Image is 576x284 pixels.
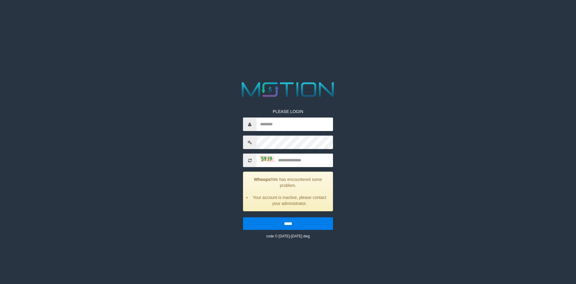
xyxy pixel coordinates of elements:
[259,156,274,162] img: captcha
[266,234,310,238] small: code © [DATE]-[DATE] dwg
[251,194,328,206] li: Your account is inactive, please contact your administrator.
[243,108,333,115] p: PLEASE LOGIN
[254,177,272,182] strong: Whoops!
[238,80,338,99] img: MOTION_logo.png
[243,172,333,211] div: We has encountered some problem.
